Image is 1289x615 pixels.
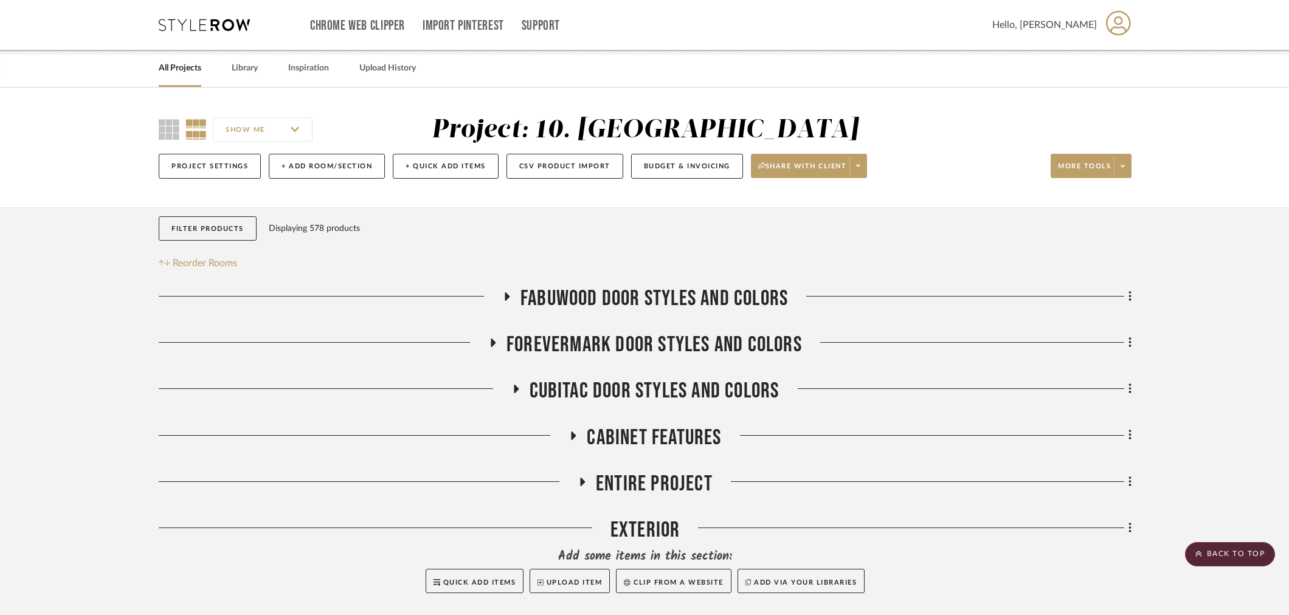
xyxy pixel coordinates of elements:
span: Share with client [758,162,847,180]
span: Hello, [PERSON_NAME] [992,18,1097,32]
scroll-to-top-button: BACK TO TOP [1185,542,1275,566]
a: Library [232,60,258,77]
span: Entire Project [596,471,713,497]
button: Project Settings [159,154,261,179]
button: Clip from a website [616,569,731,593]
button: + Add Room/Section [269,154,385,179]
a: Support [522,21,560,31]
span: More tools [1058,162,1111,180]
span: FOREVERMARK DOOR STYLES AND COLORS [506,332,802,358]
div: Add some items in this section: [159,548,1132,565]
span: Reorder Rooms [173,256,237,270]
button: Upload Item [530,569,610,593]
a: Inspiration [288,60,329,77]
button: Budget & Invoicing [631,154,743,179]
button: More tools [1051,154,1132,178]
a: Chrome Web Clipper [310,21,405,31]
button: Share with client [751,154,868,178]
a: Upload History [359,60,416,77]
a: All Projects [159,60,201,77]
span: Cabinet Features [587,425,721,451]
button: CSV Product Import [506,154,623,179]
div: Displaying 578 products [269,216,360,241]
button: Add via your libraries [738,569,865,593]
button: Filter Products [159,216,257,241]
a: Import Pinterest [423,21,504,31]
span: FABUWOOD DOOR STYLES AND COLORS [520,286,788,312]
span: CUBITAC DOOR STYLES AND COLORS [530,378,779,404]
span: Quick Add Items [443,579,516,586]
div: Project: 10. [GEOGRAPHIC_DATA] [432,117,859,143]
button: + Quick Add Items [393,154,499,179]
button: Quick Add Items [426,569,524,593]
button: Reorder Rooms [159,256,237,270]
